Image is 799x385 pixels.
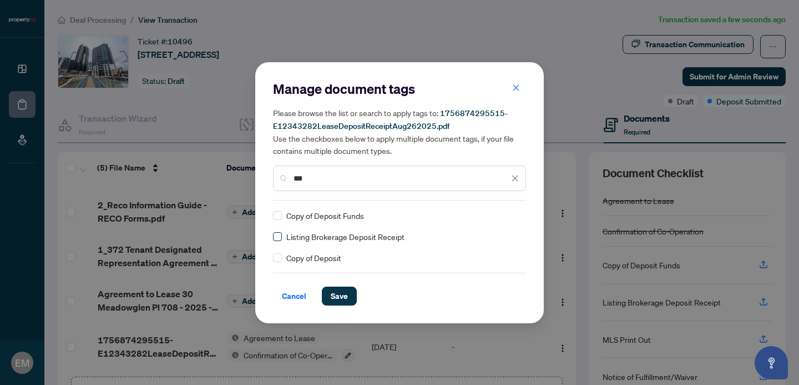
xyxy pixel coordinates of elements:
span: Listing Brokerage Deposit Receipt [286,231,404,243]
h2: Manage document tags [273,80,526,98]
button: Save [322,287,357,306]
span: 1756874295515-E12343282LeaseDepositReceiptAug262025.pdf [273,108,508,131]
span: Save [331,287,348,305]
button: Cancel [273,287,315,306]
h5: Please browse the list or search to apply tags to: Use the checkboxes below to apply multiple doc... [273,107,526,157]
span: close [511,174,519,182]
span: Cancel [282,287,306,305]
span: Copy of Deposit [286,252,341,264]
span: close [512,84,520,92]
button: Open asap [755,346,788,379]
span: Copy of Deposit Funds [286,209,364,222]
